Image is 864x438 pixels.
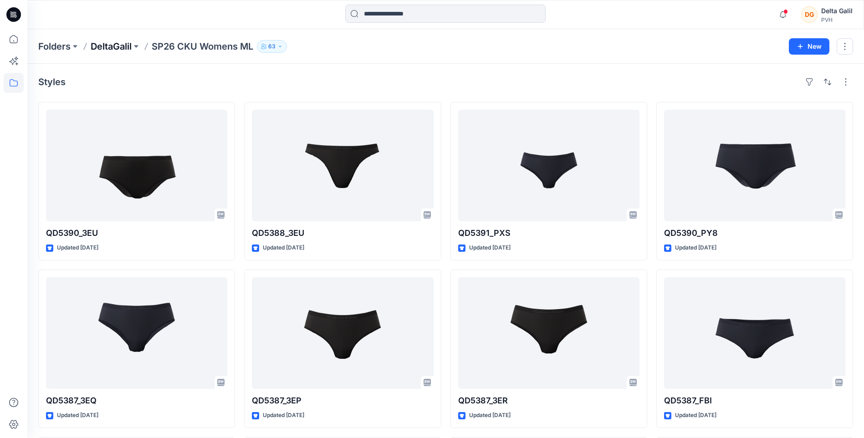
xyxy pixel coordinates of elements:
div: Delta Galil [821,5,853,16]
a: QD5390_PY8 [664,110,845,221]
p: Updated [DATE] [57,243,98,253]
a: QD5390_3EU [46,110,227,221]
p: QD5390_3EU [46,227,227,239]
p: QD5387_3ER [458,394,639,407]
h4: Styles [38,76,66,87]
div: DG [801,6,818,23]
p: SP26 CKU Womens ML [152,40,253,53]
p: QD5388_3EU [252,227,433,239]
a: DeltaGalil [91,40,132,53]
a: QD5391_PXS [458,110,639,221]
a: QD5387_3EP [252,277,433,389]
a: QD5388_3EU [252,110,433,221]
p: Updated [DATE] [263,411,304,420]
a: QD5387_3EQ [46,277,227,389]
a: QD5387_FBI [664,277,845,389]
p: Updated [DATE] [263,243,304,253]
p: Updated [DATE] [469,243,511,253]
p: QD5387_3EQ [46,394,227,407]
p: QD5390_PY8 [664,227,845,239]
p: 63 [268,41,276,51]
p: Updated [DATE] [675,243,716,253]
p: QD5387_3EP [252,394,433,407]
p: Updated [DATE] [675,411,716,420]
p: QD5387_FBI [664,394,845,407]
a: Folders [38,40,71,53]
a: QD5387_3ER [458,277,639,389]
p: Updated [DATE] [469,411,511,420]
button: New [789,38,829,55]
button: 63 [257,40,287,53]
div: PVH [821,16,853,23]
p: Updated [DATE] [57,411,98,420]
p: QD5391_PXS [458,227,639,239]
